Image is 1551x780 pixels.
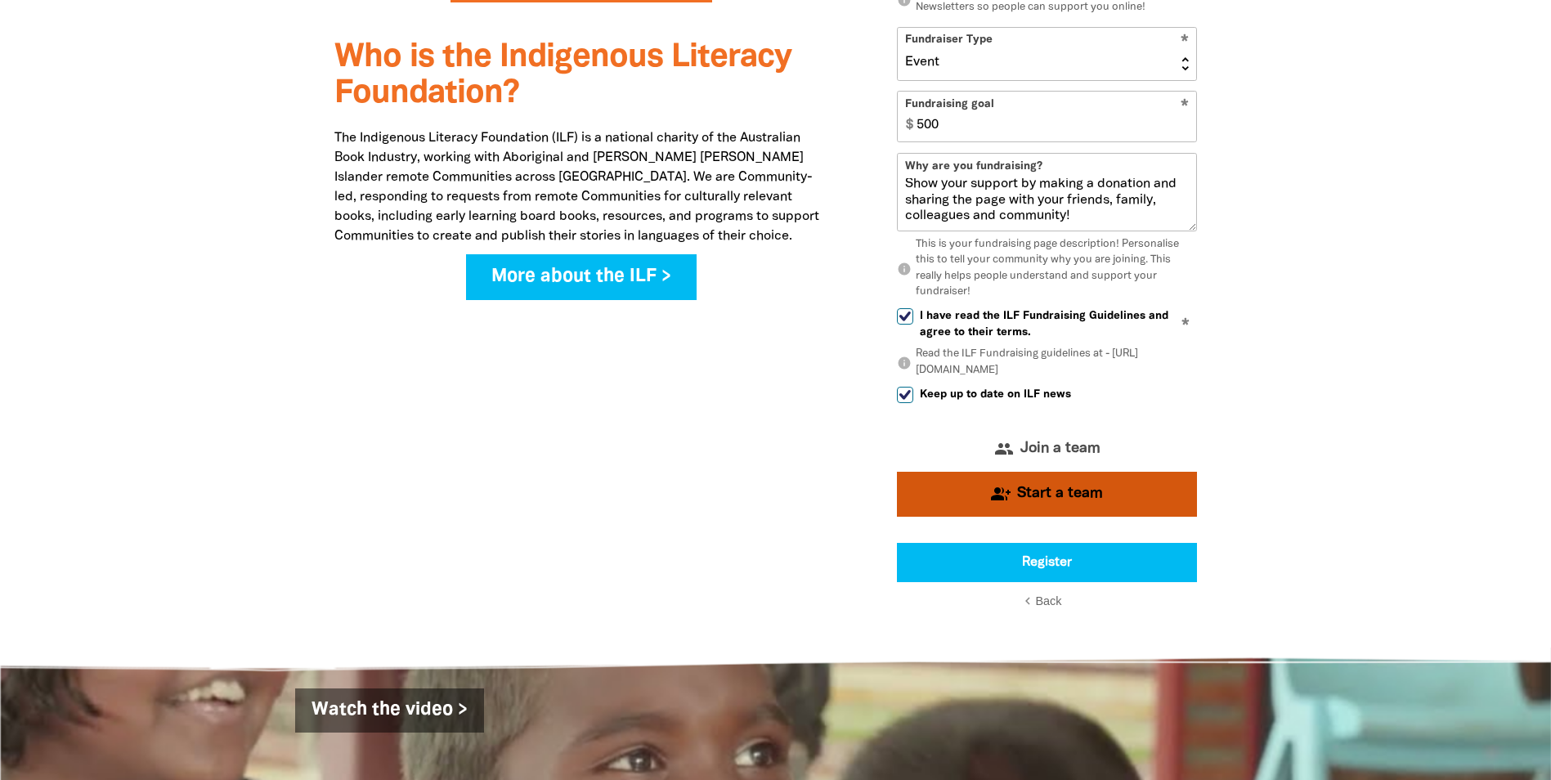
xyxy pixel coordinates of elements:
button: groupJoin a team [897,427,1197,472]
a: Watch the video > [295,688,484,733]
p: This is your fundraising page description! Personalise this to tell your community why you are jo... [897,237,1197,301]
i: info [897,262,912,276]
p: The Indigenous Literacy Foundation (ILF) is a national charity of the Australian Book Industry, w... [334,128,829,246]
textarea: We are raising funds to support the Indigenous Literacy Foundation (ILF) to provide books and lea... [898,178,1196,231]
i: info [897,356,912,370]
i: Required [1181,318,1190,334]
button: group_addStart a team [897,472,1197,517]
span: Who is the Indigenous Literacy Foundation? [334,43,791,109]
i: chevron_left [1020,594,1035,608]
span: $ [898,92,913,141]
span: Join a team [1020,442,1100,456]
a: More about the ILF > [466,254,697,300]
span: I have read the ILF Fundraising Guidelines and agree to their terms. [920,308,1197,339]
input: I have read the ILF Fundraising Guidelines and agree to their terms. [897,308,913,325]
span: Back [1035,594,1061,607]
span: Start a team [1017,486,1103,501]
p: Read the ILF Fundraising guidelines at - [URL][DOMAIN_NAME] [897,347,1197,379]
button: chevron_leftBack [1028,594,1066,610]
input: Keep up to date on ILF news [897,387,913,403]
button: Register [897,543,1197,582]
span: Keep up to date on ILF news [920,387,1071,402]
input: eg. 350 [909,92,1196,141]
